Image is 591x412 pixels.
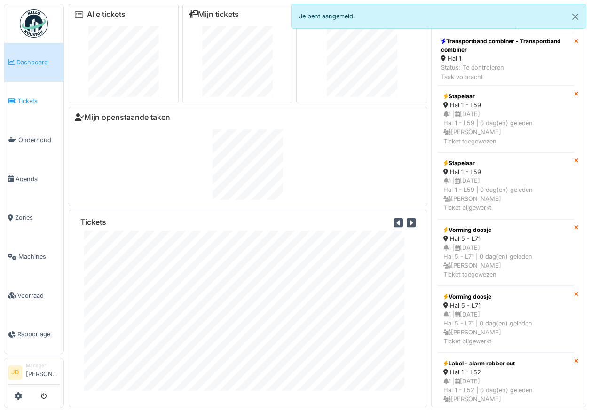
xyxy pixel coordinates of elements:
h6: Tickets [80,218,106,227]
span: Dashboard [16,58,60,67]
div: Hal 1 - L59 [443,167,568,176]
a: Stapelaar Hal 1 - L59 1 |[DATE]Hal 1 - L59 | 0 dag(en) geleden [PERSON_NAME]Ticket bijgewerkt [437,152,574,219]
span: Rapportage [17,330,60,339]
a: JD Manager[PERSON_NAME] [8,362,60,385]
span: Voorraad [17,291,60,300]
div: Hal 5 - L71 [443,301,568,310]
a: Mijn openstaande taken [75,113,170,122]
span: Agenda [16,174,60,183]
div: Hal 1 - L59 [443,101,568,110]
a: Tickets [4,82,63,121]
a: Alle tickets [87,10,126,19]
span: Machines [18,252,60,261]
div: Hal 1 - L52 [443,368,568,377]
div: Hal 1 [441,54,570,63]
a: Vorming doosje Hal 5 - L71 1 |[DATE]Hal 5 - L71 | 0 dag(en) geleden [PERSON_NAME]Ticket toegewezen [437,219,574,286]
div: Stapelaar [443,92,568,101]
a: Machines [4,237,63,276]
div: Transportband combiner - Transportband combiner [441,37,570,54]
a: Mijn tickets [189,10,239,19]
div: Je bent aangemeld. [291,4,587,29]
div: Vorming doosje [443,293,568,301]
a: Zones [4,198,63,238]
li: [PERSON_NAME] [26,362,60,382]
span: Zones [15,213,60,222]
div: Hal 5 - L71 [443,234,568,243]
div: 1 | [DATE] Hal 5 - L71 | 0 dag(en) geleden [PERSON_NAME] Ticket bijgewerkt [443,310,568,346]
span: Tickets [17,96,60,105]
span: Onderhoud [18,135,60,144]
div: Status: Te controleren Taak volbracht [441,63,570,81]
div: 1 | [DATE] Hal 1 - L59 | 0 dag(en) geleden [PERSON_NAME] Ticket toegewezen [443,110,568,146]
a: Dashboard [4,43,63,82]
div: Stapelaar [443,159,568,167]
a: Voorraad [4,276,63,315]
a: Stapelaar Hal 1 - L59 1 |[DATE]Hal 1 - L59 | 0 dag(en) geleden [PERSON_NAME]Ticket toegewezen [437,86,574,152]
div: 1 | [DATE] Hal 5 - L71 | 0 dag(en) geleden [PERSON_NAME] Ticket toegewezen [443,243,568,279]
img: Badge_color-CXgf-gQk.svg [20,9,48,38]
a: Rapportage [4,315,63,354]
a: Vorming doosje Hal 5 - L71 1 |[DATE]Hal 5 - L71 | 0 dag(en) geleden [PERSON_NAME]Ticket bijgewerkt [437,286,574,353]
li: JD [8,365,22,380]
div: 1 | [DATE] Hal 1 - L59 | 0 dag(en) geleden [PERSON_NAME] Ticket bijgewerkt [443,176,568,213]
div: Vorming doosje [443,226,568,234]
button: Close [565,4,586,29]
a: Agenda [4,159,63,198]
a: Onderhoud [4,120,63,159]
div: Label - alarm robber out [443,359,568,368]
div: Manager [26,362,60,369]
a: Transportband combiner - Transportband combiner Hal 1 Status: Te controlerenTaak volbracht [437,33,574,86]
